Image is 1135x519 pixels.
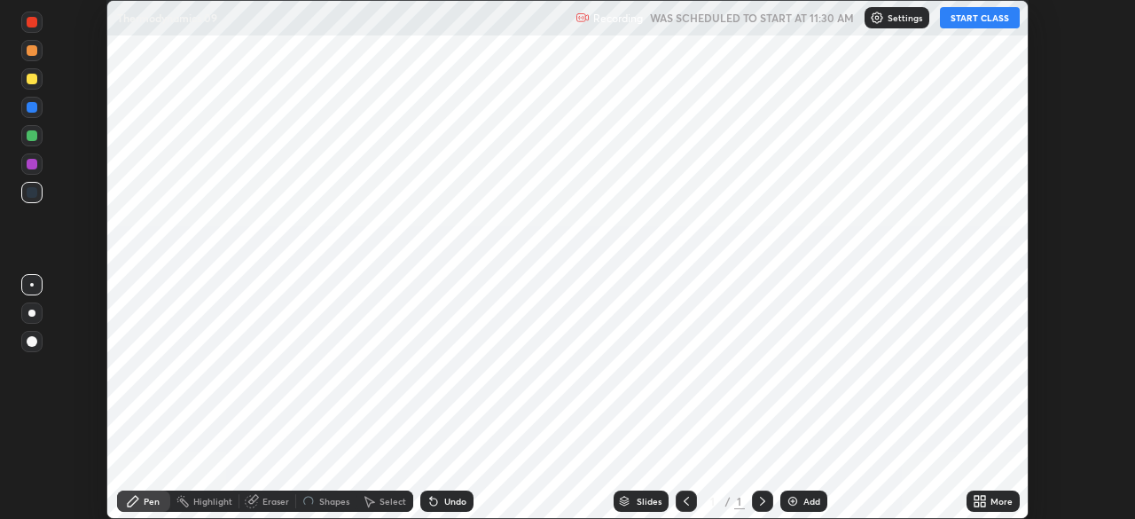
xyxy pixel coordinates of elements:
div: Slides [637,497,661,506]
div: 1 [704,496,722,507]
img: recording.375f2c34.svg [575,11,590,25]
button: START CLASS [940,7,1020,28]
div: / [725,496,731,507]
p: Thermodynamics 09 [117,11,217,25]
div: Pen [144,497,160,506]
div: 1 [734,493,745,509]
p: Settings [888,13,922,22]
div: Select [380,497,406,506]
div: Shapes [319,497,349,506]
img: class-settings-icons [870,11,884,25]
div: Add [803,497,820,506]
div: Eraser [262,497,289,506]
div: animation [298,491,319,512]
div: More [990,497,1013,506]
p: Recording [593,12,643,25]
h5: WAS SCHEDULED TO START AT 11:30 AM [650,10,854,26]
img: add-slide-button [786,494,800,508]
div: Undo [444,497,466,506]
div: Highlight [193,497,232,506]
